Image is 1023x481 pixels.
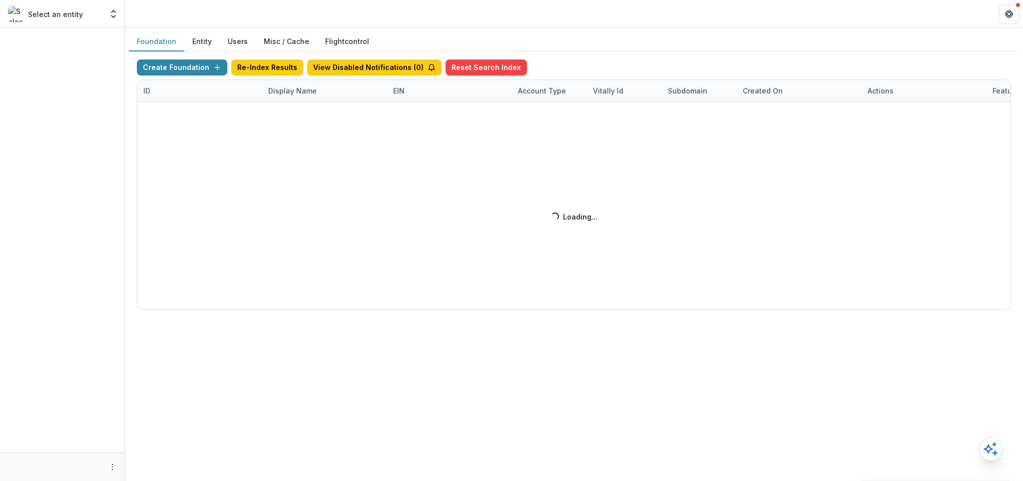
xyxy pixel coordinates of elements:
img: Select an entity [8,6,24,22]
button: Entity [184,32,220,51]
p: Select an entity [28,9,83,19]
button: Misc / Cache [256,32,317,51]
button: Users [220,32,256,51]
button: Open AI Assistant [979,437,1003,461]
button: Foundation [129,32,184,51]
button: Open entity switcher [106,4,120,24]
a: Flightcontrol [325,36,369,46]
button: More [106,461,118,473]
button: Get Help [999,4,1019,24]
